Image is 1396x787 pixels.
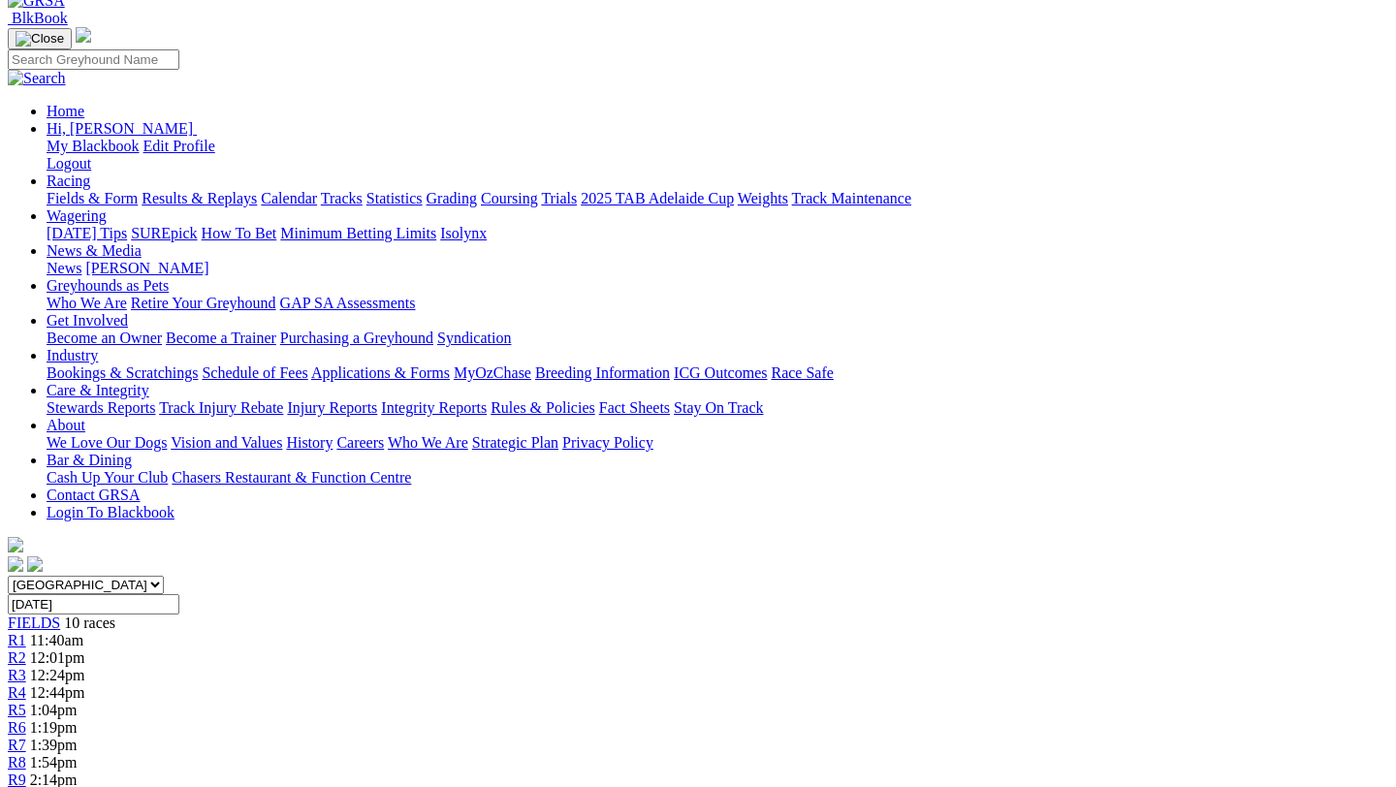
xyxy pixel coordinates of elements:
[321,190,363,206] a: Tracks
[8,719,26,736] a: R6
[599,399,670,416] a: Fact Sheets
[562,434,653,451] a: Privacy Policy
[8,684,26,701] a: R4
[8,632,26,648] a: R1
[27,556,43,572] img: twitter.svg
[171,434,282,451] a: Vision and Values
[47,138,140,154] a: My Blackbook
[47,225,127,241] a: [DATE] Tips
[172,469,411,486] a: Chasers Restaurant & Function Centre
[581,190,734,206] a: 2025 TAB Adelaide Cup
[47,382,149,398] a: Care & Integrity
[47,225,1388,242] div: Wagering
[166,330,276,346] a: Become a Trainer
[47,330,1388,347] div: Get Involved
[47,190,138,206] a: Fields & Form
[159,399,283,416] a: Track Injury Rebate
[8,614,60,631] a: FIELDS
[142,190,257,206] a: Results & Replays
[12,10,68,26] span: BlkBook
[47,347,98,363] a: Industry
[47,103,84,119] a: Home
[47,469,1388,487] div: Bar & Dining
[47,260,81,276] a: News
[47,504,174,520] a: Login To Blackbook
[491,399,595,416] a: Rules & Policies
[30,719,78,736] span: 1:19pm
[8,10,68,26] a: BlkBook
[47,452,132,468] a: Bar & Dining
[535,364,670,381] a: Breeding Information
[30,702,78,718] span: 1:04pm
[85,260,208,276] a: [PERSON_NAME]
[47,330,162,346] a: Become an Owner
[47,364,1388,382] div: Industry
[481,190,538,206] a: Coursing
[64,614,115,631] span: 10 races
[8,702,26,718] a: R5
[311,364,450,381] a: Applications & Forms
[47,190,1388,207] div: Racing
[202,364,307,381] a: Schedule of Fees
[381,399,487,416] a: Integrity Reports
[47,487,140,503] a: Contact GRSA
[287,399,377,416] a: Injury Reports
[47,155,91,172] a: Logout
[454,364,531,381] a: MyOzChase
[47,312,128,329] a: Get Involved
[427,190,477,206] a: Grading
[541,190,577,206] a: Trials
[202,225,277,241] a: How To Bet
[8,28,72,49] button: Toggle navigation
[336,434,384,451] a: Careers
[366,190,423,206] a: Statistics
[47,399,155,416] a: Stewards Reports
[8,649,26,666] a: R2
[47,434,167,451] a: We Love Our Dogs
[47,260,1388,277] div: News & Media
[674,399,763,416] a: Stay On Track
[8,737,26,753] a: R7
[131,225,197,241] a: SUREpick
[47,399,1388,417] div: Care & Integrity
[792,190,911,206] a: Track Maintenance
[47,295,1388,312] div: Greyhounds as Pets
[440,225,487,241] a: Isolynx
[47,434,1388,452] div: About
[47,120,193,137] span: Hi, [PERSON_NAME]
[8,556,23,572] img: facebook.svg
[738,190,788,206] a: Weights
[30,684,85,701] span: 12:44pm
[131,295,276,311] a: Retire Your Greyhound
[771,364,833,381] a: Race Safe
[30,632,83,648] span: 11:40am
[472,434,558,451] a: Strategic Plan
[261,190,317,206] a: Calendar
[76,27,91,43] img: logo-grsa-white.png
[280,330,433,346] a: Purchasing a Greyhound
[47,207,107,224] a: Wagering
[30,754,78,771] span: 1:54pm
[8,594,179,614] input: Select date
[47,417,85,433] a: About
[8,49,179,70] input: Search
[16,31,64,47] img: Close
[47,242,142,259] a: News & Media
[8,537,23,552] img: logo-grsa-white.png
[388,434,468,451] a: Who We Are
[8,667,26,683] a: R3
[286,434,333,451] a: History
[8,754,26,771] a: R8
[437,330,511,346] a: Syndication
[280,225,436,241] a: Minimum Betting Limits
[47,295,127,311] a: Who We Are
